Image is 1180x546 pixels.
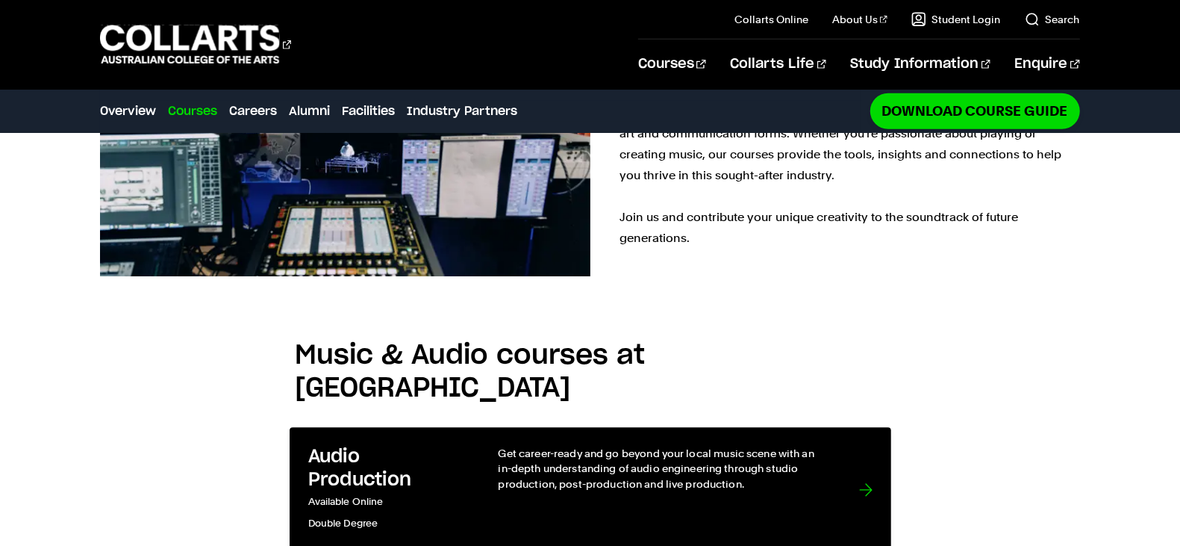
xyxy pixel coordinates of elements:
[289,102,330,120] a: Alumni
[850,40,990,89] a: Study Information
[1014,40,1079,89] a: Enquire
[498,445,828,491] p: Get career-ready and go beyond your local music scene with an in-depth understanding of audio eng...
[407,102,517,120] a: Industry Partners
[832,12,887,27] a: About Us
[296,339,885,405] h2: Music & Audio courses at [GEOGRAPHIC_DATA]
[100,102,156,120] a: Overview
[734,12,808,27] a: Collarts Online
[730,40,826,89] a: Collarts Life
[308,445,467,491] h3: Audio Production
[638,40,706,89] a: Courses
[308,512,467,534] p: Double Degree
[870,93,1080,128] a: Download Course Guide
[1025,12,1080,27] a: Search
[229,102,277,120] a: Careers
[911,12,1001,27] a: Student Login
[308,491,467,513] p: Available Online
[100,23,291,66] div: Go to homepage
[168,102,217,120] a: Courses
[620,102,1080,249] p: Music, and how it is delivered and received, is one of the world's most important art and communi...
[342,102,395,120] a: Facilities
